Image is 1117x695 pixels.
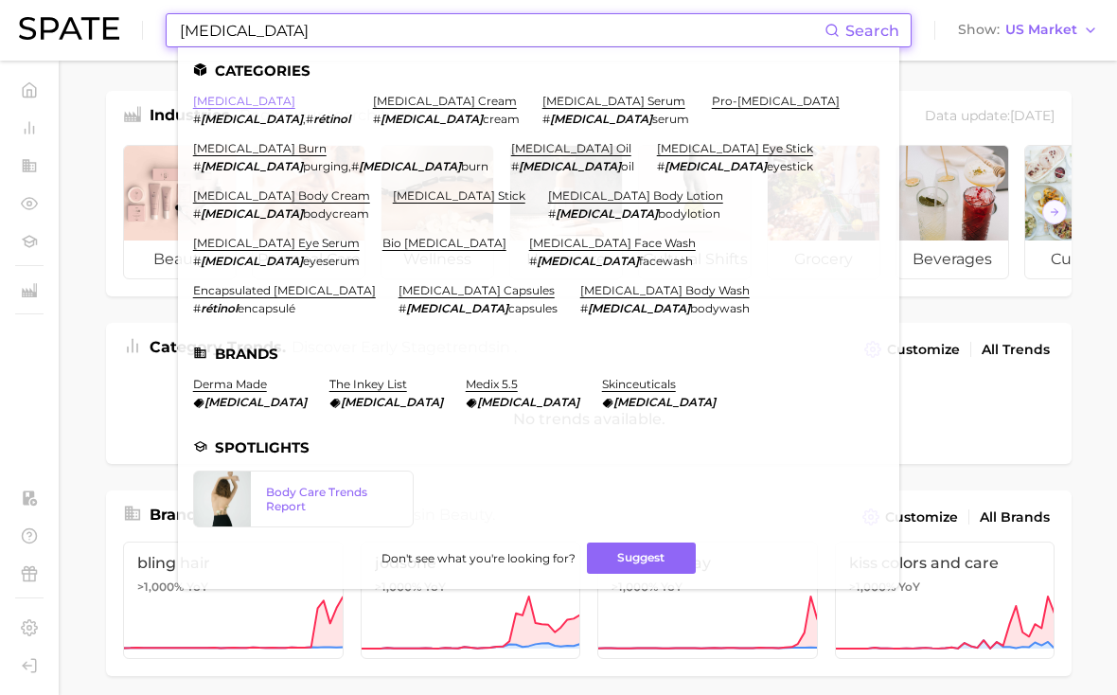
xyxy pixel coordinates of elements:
[382,236,506,250] a: bio [MEDICAL_DATA]
[508,301,558,315] span: capsules
[519,159,621,173] em: [MEDICAL_DATA]
[958,25,1000,35] span: Show
[849,554,1041,572] span: kiss colors and care
[193,346,884,362] li: Brands
[657,159,665,173] span: #
[885,509,958,526] span: Customize
[639,254,693,268] span: facewash
[123,542,344,659] a: bling hair>1,000% YoY
[381,551,576,565] span: Don't see what you're looking for?
[461,159,488,173] span: burn
[953,18,1103,43] button: ShowUS Market
[511,159,519,173] span: #
[652,112,689,126] span: serum
[657,141,813,155] a: [MEDICAL_DATA] eye stick
[980,509,1050,526] span: All Brands
[542,94,685,108] a: [MEDICAL_DATA] serum
[193,283,376,297] a: encapsulated [MEDICAL_DATA]
[150,104,234,130] h1: Industries.
[137,579,184,594] span: >1,000%
[123,145,237,279] a: beauty
[511,141,631,155] a: [MEDICAL_DATA] oil
[580,283,750,297] a: [MEDICAL_DATA] body wash
[359,159,461,173] em: [MEDICAL_DATA]
[767,159,813,173] span: eyestick
[597,542,818,659] a: personal day>1,000% YoY
[303,206,369,221] span: bodycream
[124,241,236,278] span: beauty
[193,159,201,173] span: #
[361,542,581,659] a: jodsone>1,000% YoY
[201,254,303,268] em: [MEDICAL_DATA]
[975,505,1055,530] a: All Brands
[1042,200,1067,224] button: Scroll Right
[587,543,696,574] button: Suggest
[313,112,350,126] em: rétinol
[845,22,899,40] span: Search
[1005,25,1077,35] span: US Market
[483,112,520,126] span: cream
[690,301,750,315] span: bodywash
[193,236,360,250] a: [MEDICAL_DATA] eye serum
[373,94,517,108] a: [MEDICAL_DATA] cream
[193,471,414,527] a: Body Care Trends Report
[193,141,327,155] a: [MEDICAL_DATA] burn
[548,206,556,221] span: #
[898,579,920,595] span: YoY
[580,301,588,315] span: #
[849,579,895,594] span: >1,000%
[712,94,840,108] a: pro-[MEDICAL_DATA]
[137,554,329,572] span: bling hair
[860,336,965,363] button: Customize
[466,377,518,391] a: medix 5.5
[193,439,884,455] li: Spotlights
[351,159,359,173] span: #
[381,112,483,126] em: [MEDICAL_DATA]
[193,112,201,126] span: #
[266,485,398,513] div: Body Care Trends Report
[556,206,658,221] em: [MEDICAL_DATA]
[887,342,960,358] span: Customize
[201,301,238,315] em: rétinol
[406,301,508,315] em: [MEDICAL_DATA]
[537,254,639,268] em: [MEDICAL_DATA]
[399,301,406,315] span: #
[201,159,303,173] em: [MEDICAL_DATA]
[193,377,267,391] a: derma made
[375,579,421,594] span: >1,000%
[477,395,579,409] em: [MEDICAL_DATA]
[193,206,201,221] span: #
[588,301,690,315] em: [MEDICAL_DATA]
[193,94,295,108] a: [MEDICAL_DATA]
[612,579,658,594] span: >1,000%
[150,506,209,524] span: Brands .
[548,188,723,203] a: [MEDICAL_DATA] body lotion
[306,112,313,126] span: #
[665,159,767,173] em: [MEDICAL_DATA]
[613,395,716,409] em: [MEDICAL_DATA]
[19,17,119,40] img: SPATE
[393,188,525,203] a: [MEDICAL_DATA] stick
[238,301,295,315] span: encapsulé
[201,112,303,126] em: [MEDICAL_DATA]
[193,254,201,268] span: #
[399,283,555,297] a: [MEDICAL_DATA] capsules
[373,112,381,126] span: #
[193,301,201,315] span: #
[193,112,350,126] div: ,
[106,374,1072,464] div: No trends available.
[303,159,348,173] span: purging
[621,159,634,173] span: oil
[303,254,360,268] span: eyeserum
[529,254,537,268] span: #
[550,112,652,126] em: [MEDICAL_DATA]
[895,145,1009,279] a: beverages
[150,338,286,356] span: Category Trends .
[193,188,370,203] a: [MEDICAL_DATA] body cream
[193,62,884,79] li: Categories
[201,206,303,221] em: [MEDICAL_DATA]
[896,241,1008,278] span: beverages
[982,342,1050,358] span: All Trends
[835,542,1055,659] a: kiss colors and care>1,000% YoY
[15,651,44,680] a: Log out. Currently logged in with e-mail lhighfill@hunterpr.com.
